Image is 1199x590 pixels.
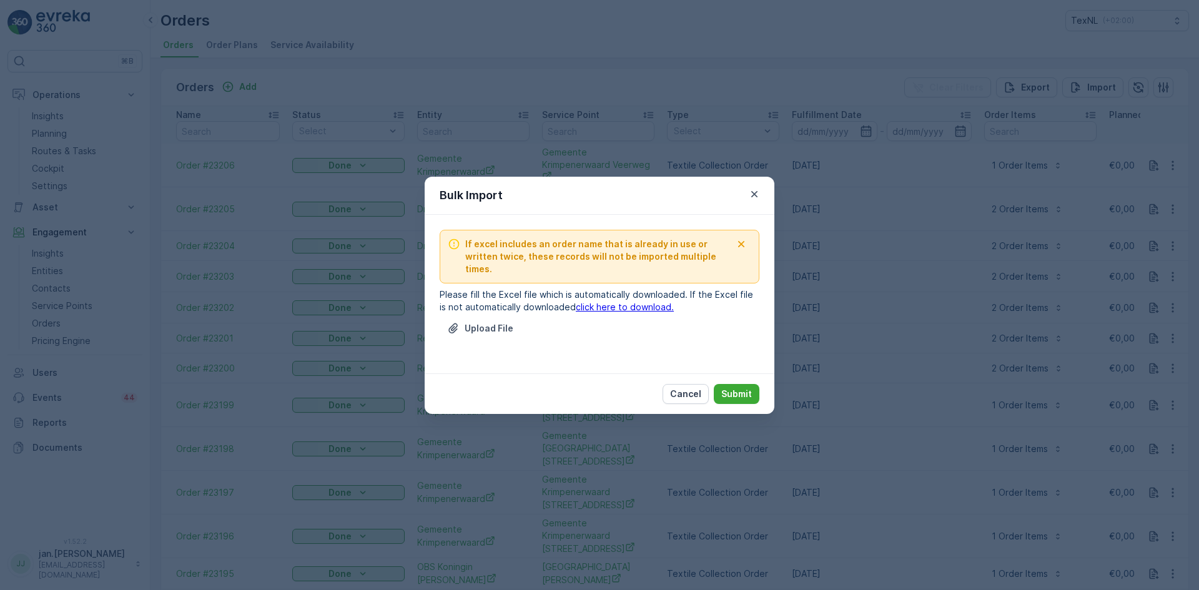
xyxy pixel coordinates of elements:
[714,384,759,404] button: Submit
[440,187,503,204] p: Bulk Import
[663,384,709,404] button: Cancel
[465,238,731,275] span: If excel includes an order name that is already in use or written twice, these records will not b...
[465,322,513,335] p: Upload File
[721,388,752,400] p: Submit
[440,288,759,313] p: Please fill the Excel file which is automatically downloaded. If the Excel file is not automatica...
[670,388,701,400] p: Cancel
[576,302,674,312] a: click here to download.
[440,318,521,338] button: Upload File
